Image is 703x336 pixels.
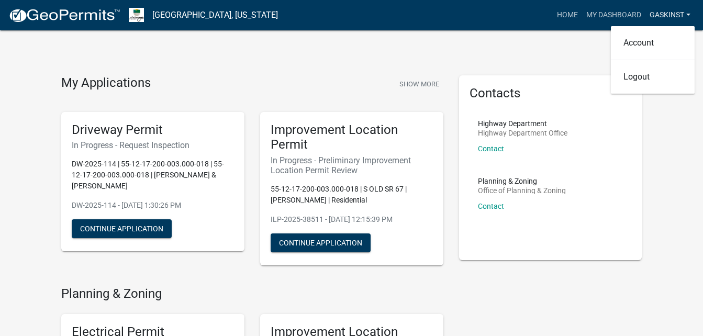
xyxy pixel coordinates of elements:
[611,26,695,94] div: GaskinsT
[611,30,695,55] a: Account
[129,8,144,22] img: Morgan County, Indiana
[72,219,172,238] button: Continue Application
[271,184,433,206] p: 55-12-17-200-003.000-018 | S OLD SR 67 | [PERSON_NAME] | Residential
[478,144,504,153] a: Contact
[582,5,645,25] a: My Dashboard
[478,187,566,194] p: Office of Planning & Zoning
[271,214,433,225] p: ILP-2025-38511 - [DATE] 12:15:39 PM
[72,140,234,150] h6: In Progress - Request Inspection
[611,64,695,89] a: Logout
[478,202,504,210] a: Contact
[271,233,371,252] button: Continue Application
[645,5,695,25] a: GaskinsT
[478,120,567,127] p: Highway Department
[72,200,234,211] p: DW-2025-114 - [DATE] 1:30:26 PM
[395,75,443,93] button: Show More
[470,86,632,101] h5: Contacts
[61,286,443,301] h4: Planning & Zoning
[478,129,567,137] p: Highway Department Office
[61,75,151,91] h4: My Applications
[72,159,234,192] p: DW-2025-114 | 55-12-17-200-003.000-018 | 55-12-17-200-003.000-018 | [PERSON_NAME] & [PERSON_NAME]
[271,155,433,175] h6: In Progress - Preliminary Improvement Location Permit Review
[271,122,433,153] h5: Improvement Location Permit
[72,122,234,138] h5: Driveway Permit
[152,6,278,24] a: [GEOGRAPHIC_DATA], [US_STATE]
[478,177,566,185] p: Planning & Zoning
[553,5,582,25] a: Home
